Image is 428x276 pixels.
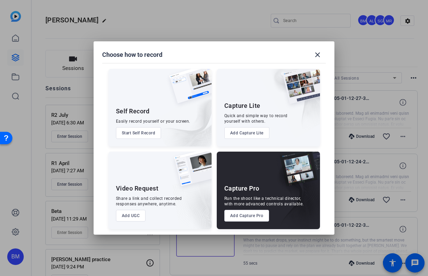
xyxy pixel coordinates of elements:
[116,210,146,222] button: Add UGC
[224,102,260,110] div: Capture Lite
[152,84,212,146] img: embarkstudio-self-record.png
[169,152,212,193] img: ugc-content.png
[116,107,150,115] div: Self Record
[313,51,322,59] mat-icon: close
[116,196,182,207] div: Share a link and collect recorded responses anywhere, anytime.
[224,210,269,222] button: Add Capture Pro
[116,127,161,139] button: Start Self Record
[224,184,259,193] div: Capture Pro
[277,69,320,111] img: capture-lite.png
[258,69,320,138] img: embarkstudio-capture-lite.png
[275,152,320,194] img: capture-pro.png
[102,51,162,59] h1: Choose how to record
[269,160,320,229] img: embarkstudio-capture-pro.png
[224,127,269,139] button: Add Capture Lite
[224,113,288,124] div: Quick and simple way to record yourself with others.
[224,196,304,207] div: Run the shoot like a technical director, with more advanced controls available.
[116,184,159,193] div: Video Request
[172,173,212,229] img: embarkstudio-ugc-content.png
[164,69,212,110] img: self-record.png
[116,119,190,124] div: Easily record yourself or your screen.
